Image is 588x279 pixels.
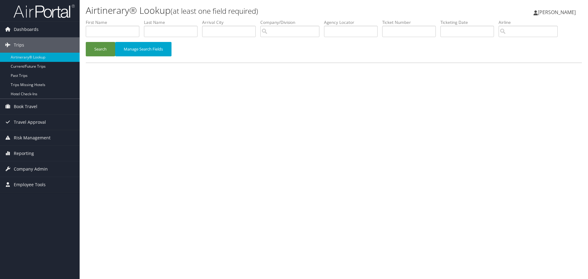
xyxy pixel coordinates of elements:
[440,19,499,25] label: Ticketing Date
[86,42,115,56] button: Search
[14,146,34,161] span: Reporting
[533,3,582,21] a: [PERSON_NAME]
[14,22,39,37] span: Dashboards
[499,19,562,25] label: Airline
[324,19,382,25] label: Agency Locator
[14,161,48,177] span: Company Admin
[538,9,576,16] span: [PERSON_NAME]
[171,6,258,16] small: (at least one field required)
[260,19,324,25] label: Company/Division
[382,19,440,25] label: Ticket Number
[13,4,75,18] img: airportal-logo.png
[14,99,37,114] span: Book Travel
[202,19,260,25] label: Arrival City
[86,19,144,25] label: First Name
[115,42,171,56] button: Manage Search Fields
[14,115,46,130] span: Travel Approval
[14,130,51,145] span: Risk Management
[14,177,46,192] span: Employee Tools
[14,37,24,53] span: Trips
[144,19,202,25] label: Last Name
[86,4,417,17] h1: Airtinerary® Lookup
